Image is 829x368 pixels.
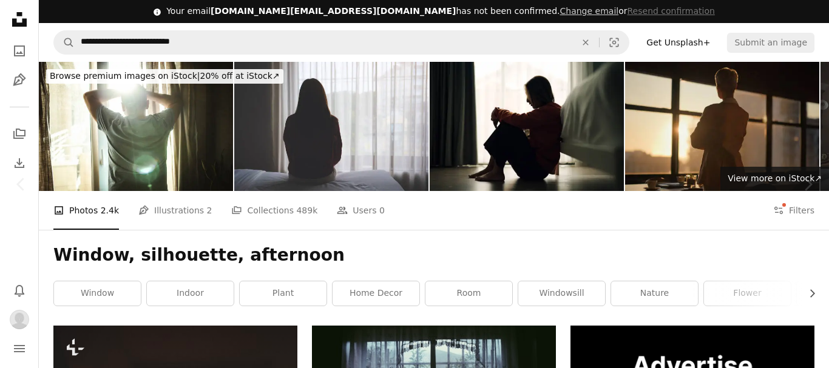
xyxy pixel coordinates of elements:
button: Menu [7,336,32,361]
a: nature [611,281,698,306]
span: [DOMAIN_NAME][EMAIL_ADDRESS][DOMAIN_NAME] [211,6,456,16]
button: Search Unsplash [54,31,75,54]
a: Browse premium images on iStock|20% off at iStock↗ [39,62,291,91]
a: Collections 489k [231,191,317,230]
a: Illustrations [7,68,32,92]
img: Man Looking Out of Window [39,62,233,191]
a: View more on iStock↗ [720,167,829,191]
img: Sunset, window and back of woman in the office thinking, planning and brainstorming for project. ... [625,62,819,191]
span: 0 [379,204,385,217]
button: scroll list to the right [801,281,814,306]
button: Filters [773,191,814,230]
a: plant [240,281,327,306]
a: indoor [147,281,234,306]
form: Find visuals sitewide [53,30,629,55]
div: Your email has not been confirmed. [166,5,715,18]
a: windowsill [518,281,605,306]
span: View more on iStock ↗ [728,173,822,183]
a: Change email [560,6,619,16]
button: Clear [572,31,599,54]
span: 20% off at iStock ↗ [50,71,280,81]
button: Profile [7,307,32,332]
button: Submit an image [727,33,814,52]
a: room [425,281,512,306]
a: flower [704,281,791,306]
h1: Window, silhouette, afternoon [53,244,814,266]
span: 489k [296,204,317,217]
a: Next [787,126,829,243]
a: Collections [7,122,32,146]
span: 2 [207,204,212,217]
span: or [560,6,715,16]
a: window [54,281,141,306]
a: Illustrations 2 [138,191,212,230]
a: home decor [333,281,419,306]
a: Photos [7,39,32,63]
a: Get Unsplash+ [639,33,717,52]
button: Visual search [600,31,629,54]
button: Notifications [7,278,32,303]
img: Woman depression in bedroom. [430,62,624,191]
span: Browse premium images on iStock | [50,71,200,81]
img: Rear view image of a woman sitting alone on a bed in bedroom [234,62,428,191]
button: Resend confirmation [628,5,715,18]
a: Users 0 [337,191,385,230]
img: Avatar of user kiel ernest macatangay [10,310,29,329]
